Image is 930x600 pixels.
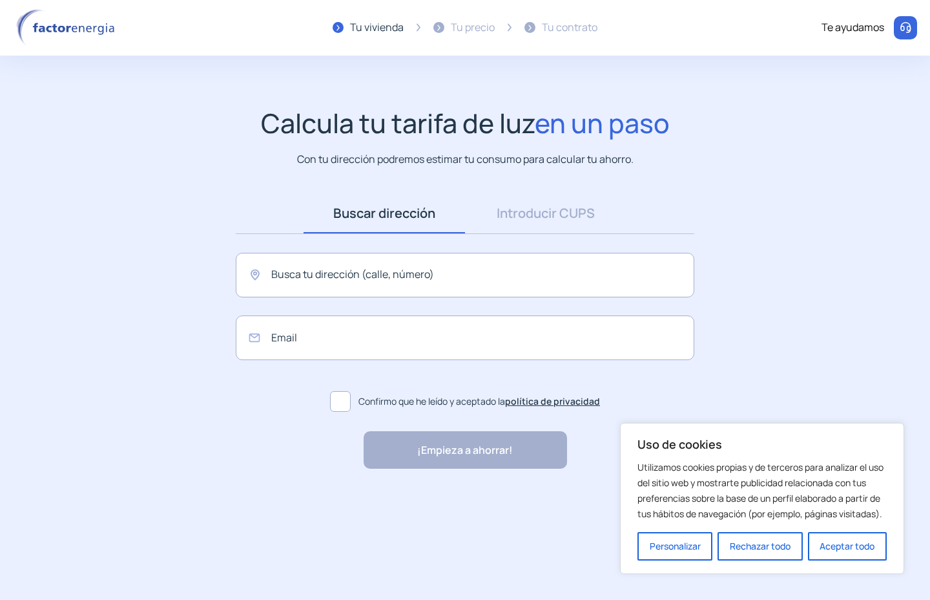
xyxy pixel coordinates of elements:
h1: Calcula tu tarifa de luz [261,107,670,139]
div: Te ayudamos [821,19,884,36]
span: Confirmo que he leído y aceptado la [358,394,600,409]
p: Uso de cookies [637,436,887,452]
p: Utilizamos cookies propias y de terceros para analizar el uso del sitio web y mostrarte publicida... [637,460,887,522]
div: Tu precio [451,19,495,36]
span: en un paso [535,105,670,141]
div: Tu vivienda [350,19,404,36]
button: Rechazar todo [718,532,802,561]
div: Tu contrato [542,19,597,36]
img: llamar [899,21,912,34]
p: Con tu dirección podremos estimar tu consumo para calcular tu ahorro. [297,151,634,167]
button: Aceptar todo [808,532,887,561]
button: Personalizar [637,532,712,561]
a: Buscar dirección [304,193,465,233]
img: logo factor [13,9,123,47]
div: Uso de cookies [620,423,904,574]
a: Introducir CUPS [465,193,626,233]
a: política de privacidad [505,395,600,407]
